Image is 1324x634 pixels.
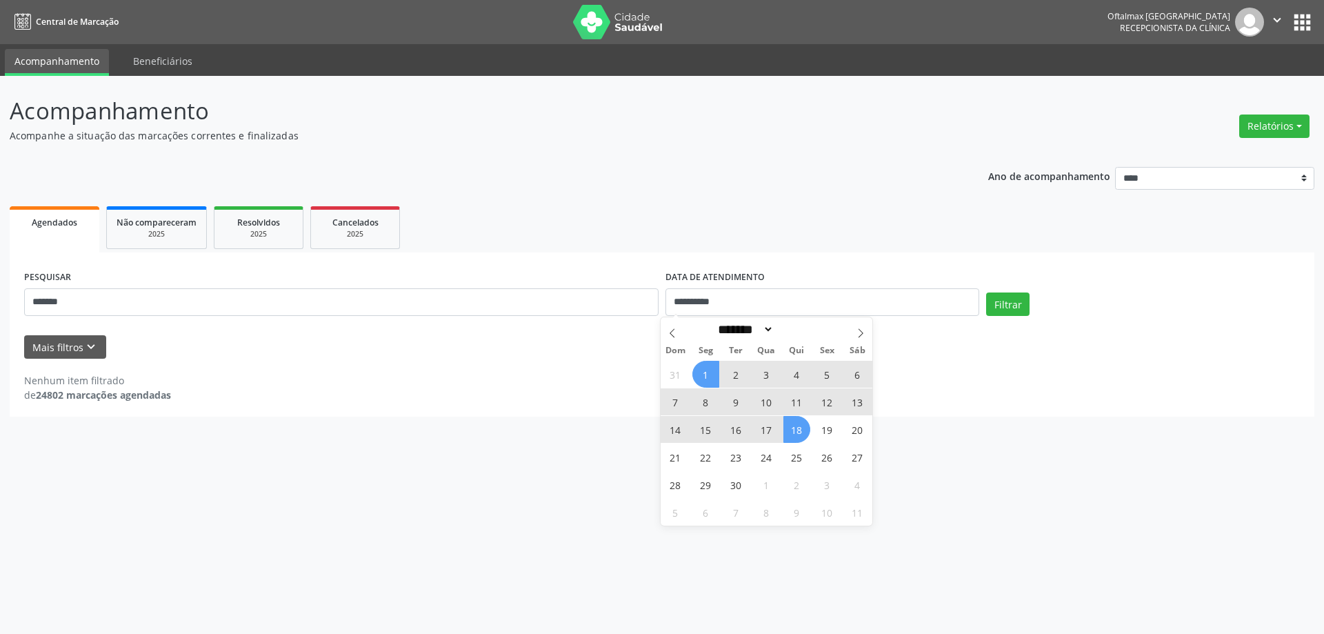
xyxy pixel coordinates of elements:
[723,499,750,526] span: Outubro 7, 2025
[814,361,841,388] span: Setembro 5, 2025
[83,339,99,355] i: keyboard_arrow_down
[123,49,202,73] a: Beneficiários
[1270,12,1285,28] i: 
[753,416,780,443] span: Setembro 17, 2025
[690,346,721,355] span: Seg
[814,416,841,443] span: Setembro 19, 2025
[814,388,841,415] span: Setembro 12, 2025
[117,217,197,228] span: Não compareceram
[751,346,781,355] span: Qua
[783,361,810,388] span: Setembro 4, 2025
[844,388,871,415] span: Setembro 13, 2025
[1239,115,1310,138] button: Relatórios
[753,471,780,498] span: Outubro 1, 2025
[692,388,719,415] span: Setembro 8, 2025
[844,361,871,388] span: Setembro 6, 2025
[844,471,871,498] span: Outubro 4, 2025
[1264,8,1290,37] button: 
[662,388,689,415] span: Setembro 7, 2025
[753,361,780,388] span: Setembro 3, 2025
[721,346,751,355] span: Ter
[723,416,750,443] span: Setembro 16, 2025
[36,388,171,402] strong: 24802 marcações agendadas
[844,499,871,526] span: Outubro 11, 2025
[814,471,841,498] span: Outubro 3, 2025
[783,416,810,443] span: Setembro 18, 2025
[988,167,1110,184] p: Ano de acompanhamento
[36,16,119,28] span: Central de Marcação
[774,322,819,337] input: Year
[5,49,109,76] a: Acompanhamento
[24,335,106,359] button: Mais filtroskeyboard_arrow_down
[662,444,689,470] span: Setembro 21, 2025
[723,388,750,415] span: Setembro 9, 2025
[24,267,71,288] label: PESQUISAR
[723,471,750,498] span: Setembro 30, 2025
[661,346,691,355] span: Dom
[1290,10,1314,34] button: apps
[321,229,390,239] div: 2025
[692,444,719,470] span: Setembro 22, 2025
[783,499,810,526] span: Outubro 9, 2025
[723,361,750,388] span: Setembro 2, 2025
[10,10,119,33] a: Central de Marcação
[1107,10,1230,22] div: Oftalmax [GEOGRAPHIC_DATA]
[692,416,719,443] span: Setembro 15, 2025
[662,416,689,443] span: Setembro 14, 2025
[692,361,719,388] span: Setembro 1, 2025
[814,499,841,526] span: Outubro 10, 2025
[10,94,923,128] p: Acompanhamento
[662,471,689,498] span: Setembro 28, 2025
[844,444,871,470] span: Setembro 27, 2025
[783,444,810,470] span: Setembro 25, 2025
[753,499,780,526] span: Outubro 8, 2025
[665,267,765,288] label: DATA DE ATENDIMENTO
[224,229,293,239] div: 2025
[753,444,780,470] span: Setembro 24, 2025
[24,388,171,402] div: de
[842,346,872,355] span: Sáb
[814,444,841,470] span: Setembro 26, 2025
[24,373,171,388] div: Nenhum item filtrado
[844,416,871,443] span: Setembro 20, 2025
[753,388,780,415] span: Setembro 10, 2025
[10,128,923,143] p: Acompanhe a situação das marcações correntes e finalizadas
[986,293,1030,316] button: Filtrar
[32,217,77,228] span: Agendados
[662,361,689,388] span: Agosto 31, 2025
[723,444,750,470] span: Setembro 23, 2025
[117,229,197,239] div: 2025
[692,471,719,498] span: Setembro 29, 2025
[1235,8,1264,37] img: img
[783,471,810,498] span: Outubro 2, 2025
[812,346,842,355] span: Sex
[662,499,689,526] span: Outubro 5, 2025
[1120,22,1230,34] span: Recepcionista da clínica
[714,322,774,337] select: Month
[332,217,379,228] span: Cancelados
[781,346,812,355] span: Qui
[692,499,719,526] span: Outubro 6, 2025
[237,217,280,228] span: Resolvidos
[783,388,810,415] span: Setembro 11, 2025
